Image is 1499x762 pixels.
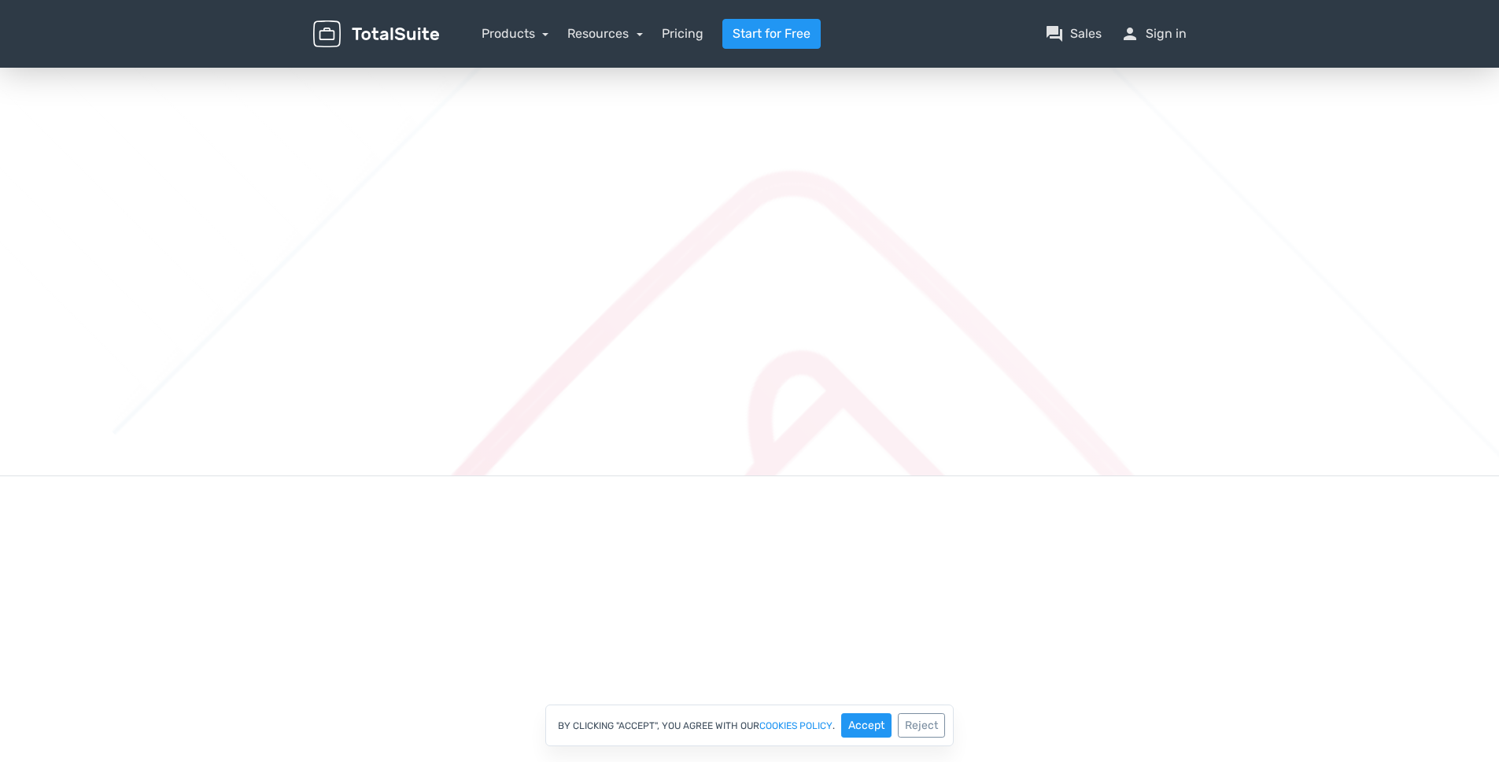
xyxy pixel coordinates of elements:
div: By clicking "Accept", you agree with our . [545,705,954,746]
a: cookies policy [759,721,833,731]
a: personSign in [1121,24,1187,43]
a: question_answerSales [1045,24,1102,43]
a: Resources [567,26,643,41]
a: Products [482,26,549,41]
a: Start for Free [722,19,821,49]
img: TotalSuite for WordPress [313,20,439,48]
a: Pricing [662,24,703,43]
button: Accept [841,713,892,738]
span: person [1121,24,1139,43]
button: Reject [898,713,945,738]
span: question_answer [1045,24,1064,43]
